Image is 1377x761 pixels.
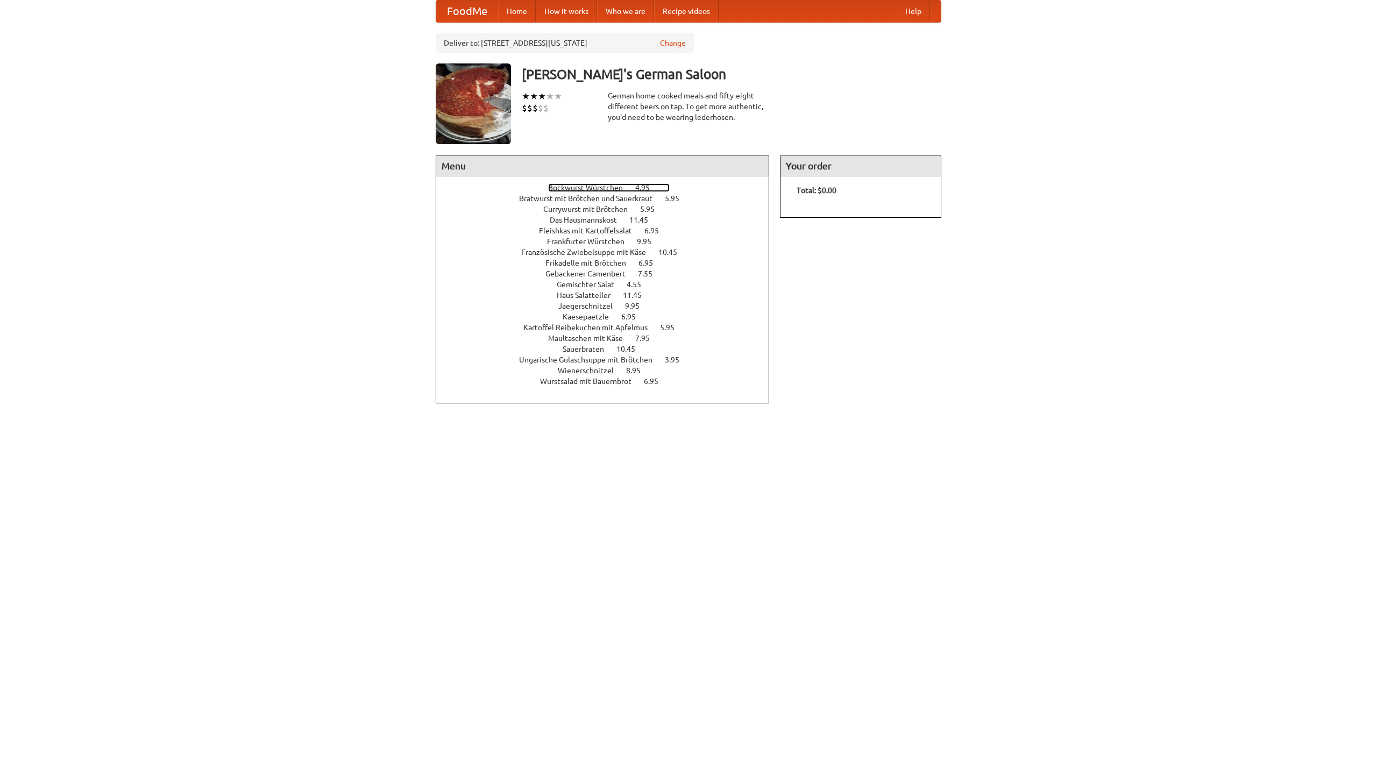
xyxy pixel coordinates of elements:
[538,102,543,114] li: $
[545,259,637,267] span: Frikadelle mit Brötchen
[563,345,655,353] a: Sauerbraten 10.45
[522,102,527,114] li: $
[558,302,623,310] span: Jaegerschnitzel
[644,377,669,386] span: 6.95
[546,90,554,102] li: ★
[660,323,685,332] span: 5.95
[436,33,694,53] div: Deliver to: [STREET_ADDRESS][US_STATE]
[563,312,620,321] span: Kaesepaetzle
[660,38,686,48] a: Change
[547,237,671,246] a: Frankfurter Würstchen 9.95
[523,323,694,332] a: Kartoffel Reibekuchen mit Apfelmus 5.95
[523,323,658,332] span: Kartoffel Reibekuchen mit Apfelmus
[626,366,651,375] span: 8.95
[533,102,538,114] li: $
[557,280,625,289] span: Gemischter Salat
[519,194,663,203] span: Bratwurst mit Brötchen und Sauerkraut
[563,312,656,321] a: Kaesepaetzle 6.95
[538,90,546,102] li: ★
[563,345,615,353] span: Sauerbraten
[644,226,670,235] span: 6.95
[543,205,675,214] a: Currywurst mit Brötchen 5.95
[665,355,690,364] span: 3.95
[621,312,647,321] span: 6.95
[545,259,673,267] a: Frikadelle mit Brötchen 6.95
[522,90,530,102] li: ★
[548,183,634,192] span: Bockwurst Würstchen
[519,355,699,364] a: Ungarische Gulaschsuppe mit Brötchen 3.95
[547,237,635,246] span: Frankfurter Würstchen
[498,1,536,22] a: Home
[635,334,661,343] span: 7.95
[543,102,549,114] li: $
[436,155,769,177] h4: Menu
[635,183,661,192] span: 4.95
[521,248,657,257] span: Französische Zwiebelsuppe mit Käse
[623,291,652,300] span: 11.45
[597,1,654,22] a: Who we are
[548,183,670,192] a: Bockwurst Würstchen 4.95
[545,269,672,278] a: Gebackener Camenbert 7.55
[521,248,697,257] a: Französische Zwiebelsuppe mit Käse 10.45
[558,366,624,375] span: Wienerschnitzel
[557,280,661,289] a: Gemischter Salat 4.55
[554,90,562,102] li: ★
[522,63,941,85] h3: [PERSON_NAME]'s German Saloon
[548,334,670,343] a: Maultaschen mit Käse 7.95
[550,216,668,224] a: Das Hausmannskost 11.45
[543,205,638,214] span: Currywurst mit Brötchen
[780,155,941,177] h4: Your order
[536,1,597,22] a: How it works
[629,216,659,224] span: 11.45
[627,280,652,289] span: 4.55
[897,1,930,22] a: Help
[540,377,678,386] a: Wurstsalad mit Bauernbrot 6.95
[540,377,642,386] span: Wurstsalad mit Bauernbrot
[519,355,663,364] span: Ungarische Gulaschsuppe mit Brötchen
[608,90,769,123] div: German home-cooked meals and fifty-eight different beers on tap. To get more authentic, you'd nee...
[638,259,664,267] span: 6.95
[616,345,646,353] span: 10.45
[558,302,659,310] a: Jaegerschnitzel 9.95
[436,1,498,22] a: FoodMe
[557,291,621,300] span: Haus Salatteller
[527,102,533,114] li: $
[545,269,636,278] span: Gebackener Camenbert
[625,302,650,310] span: 9.95
[539,226,643,235] span: Fleishkas mit Kartoffelsalat
[665,194,690,203] span: 5.95
[539,226,679,235] a: Fleishkas mit Kartoffelsalat 6.95
[637,237,662,246] span: 9.95
[557,291,662,300] a: Haus Salatteller 11.45
[658,248,688,257] span: 10.45
[640,205,665,214] span: 5.95
[548,334,634,343] span: Maultaschen mit Käse
[654,1,719,22] a: Recipe videos
[638,269,663,278] span: 7.55
[550,216,628,224] span: Das Hausmannskost
[530,90,538,102] li: ★
[797,186,836,195] b: Total: $0.00
[436,63,511,144] img: angular.jpg
[519,194,699,203] a: Bratwurst mit Brötchen und Sauerkraut 5.95
[558,366,661,375] a: Wienerschnitzel 8.95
